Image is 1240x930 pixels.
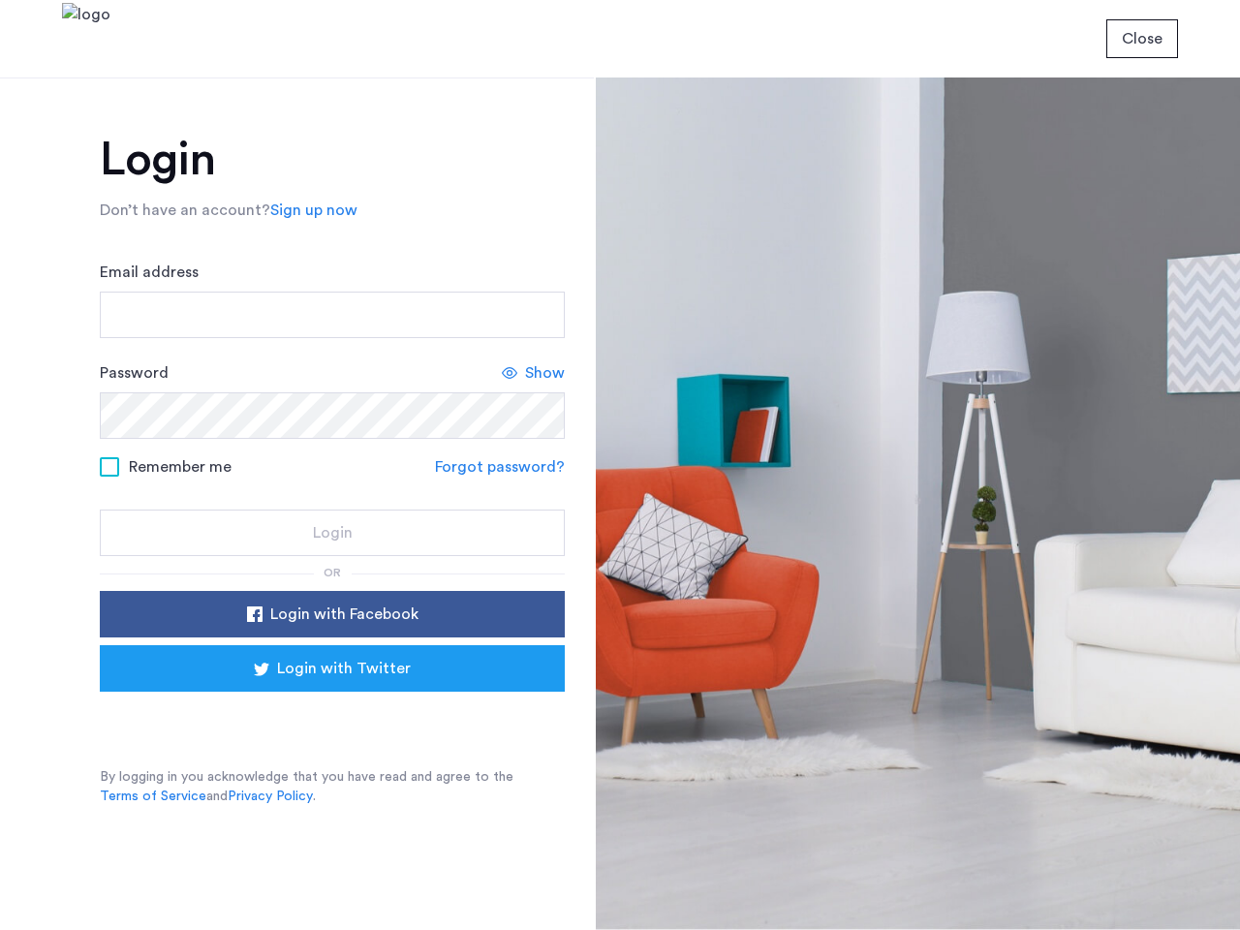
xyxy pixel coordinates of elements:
[100,510,565,556] button: button
[1106,19,1178,58] button: button
[277,657,411,680] span: Login with Twitter
[100,137,565,183] h1: Login
[313,521,353,544] span: Login
[100,361,169,385] label: Password
[435,455,565,479] a: Forgot password?
[1122,27,1162,50] span: Close
[228,787,313,806] a: Privacy Policy
[100,261,199,284] label: Email address
[100,787,206,806] a: Terms of Service
[100,202,270,218] span: Don’t have an account?
[525,361,565,385] span: Show
[129,455,232,479] span: Remember me
[270,199,357,222] a: Sign up now
[270,603,418,626] span: Login with Facebook
[62,3,110,76] img: logo
[100,591,565,637] button: button
[100,767,565,806] p: By logging in you acknowledge that you have read and agree to the and .
[324,567,341,578] span: or
[100,645,565,692] button: button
